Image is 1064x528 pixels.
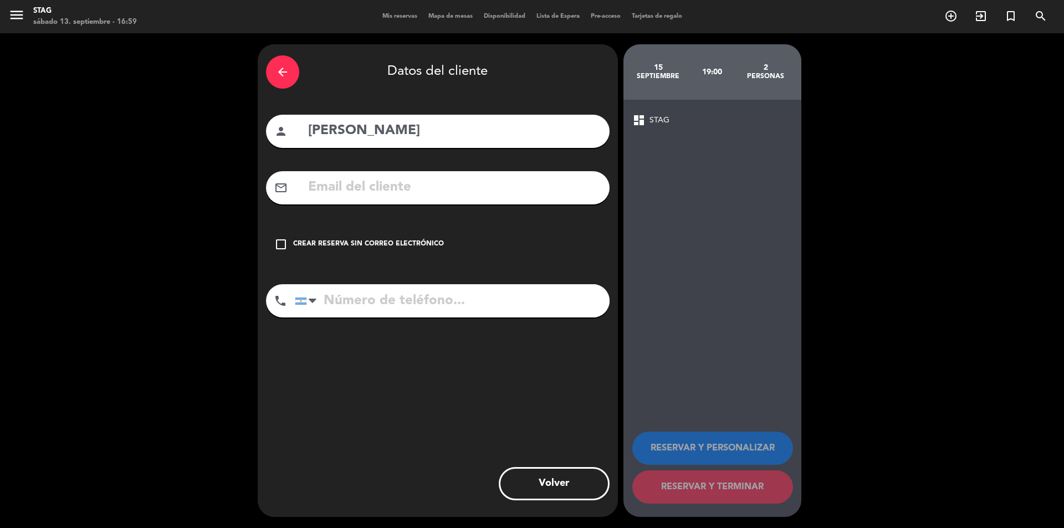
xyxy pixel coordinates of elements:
span: Pre-acceso [585,13,626,19]
i: menu [8,7,25,23]
i: add_circle_outline [944,9,958,23]
input: Email del cliente [307,176,601,199]
span: dashboard [632,114,646,127]
span: Mis reservas [377,13,423,19]
div: STAG [33,6,137,17]
i: check_box_outline_blank [274,238,288,251]
i: exit_to_app [974,9,988,23]
span: Mapa de mesas [423,13,478,19]
div: personas [739,72,792,81]
i: phone [274,294,287,307]
div: 15 [632,63,686,72]
button: menu [8,7,25,27]
div: Crear reserva sin correo electrónico [293,239,444,250]
div: sábado 13. septiembre - 16:59 [33,17,137,28]
div: 19:00 [685,53,739,91]
div: Datos del cliente [266,53,610,91]
button: RESERVAR Y PERSONALIZAR [632,432,793,465]
input: Nombre del cliente [307,120,601,142]
i: search [1034,9,1047,23]
span: STAG [649,114,669,127]
i: person [274,125,288,138]
i: arrow_back [276,65,289,79]
span: Disponibilidad [478,13,531,19]
button: RESERVAR Y TERMINAR [632,470,793,504]
button: Volver [499,467,610,500]
i: mail_outline [274,181,288,194]
span: Lista de Espera [531,13,585,19]
div: septiembre [632,72,686,81]
i: turned_in_not [1004,9,1017,23]
span: Tarjetas de regalo [626,13,688,19]
div: Argentina: +54 [295,285,321,317]
input: Número de teléfono... [295,284,610,317]
div: 2 [739,63,792,72]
